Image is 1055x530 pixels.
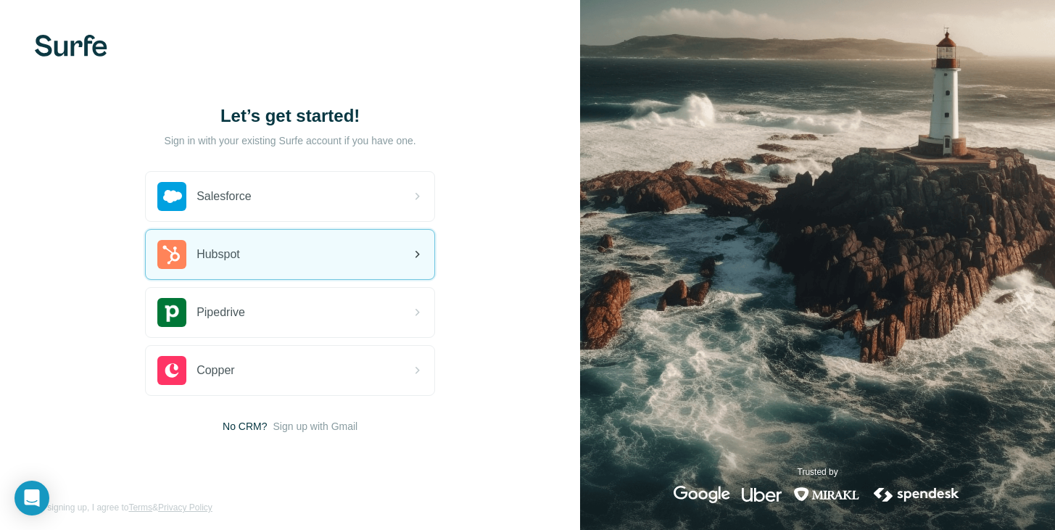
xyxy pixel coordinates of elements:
[165,133,416,148] p: Sign in with your existing Surfe account if you have one.
[157,240,186,269] img: hubspot's logo
[674,486,730,503] img: google's logo
[35,35,107,57] img: Surfe's logo
[15,481,49,515] div: Open Intercom Messenger
[35,501,212,514] span: By signing up, I agree to &
[223,419,267,434] span: No CRM?
[157,298,186,327] img: pipedrive's logo
[872,486,961,503] img: spendesk's logo
[158,502,212,513] a: Privacy Policy
[196,188,252,205] span: Salesforce
[157,182,186,211] img: salesforce's logo
[145,104,435,128] h1: Let’s get started!
[798,465,838,479] p: Trusted by
[742,486,782,503] img: uber's logo
[196,362,234,379] span: Copper
[793,486,860,503] img: mirakl's logo
[196,246,240,263] span: Hubspot
[196,304,245,321] span: Pipedrive
[273,419,358,434] button: Sign up with Gmail
[128,502,152,513] a: Terms
[157,356,186,385] img: copper's logo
